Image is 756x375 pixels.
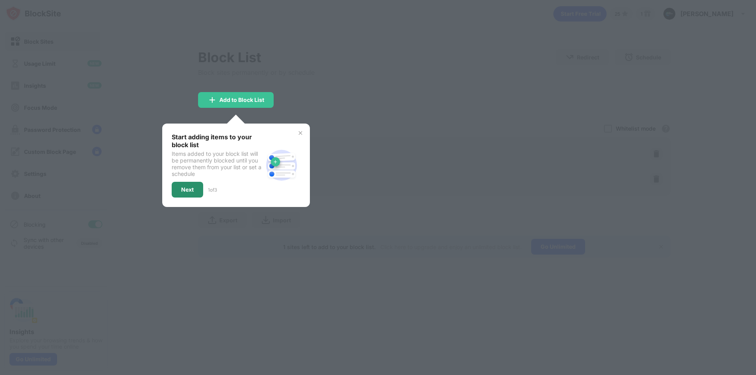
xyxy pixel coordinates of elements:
div: Items added to your block list will be permanently blocked until you remove them from your list o... [172,150,263,177]
div: 1 of 3 [208,187,217,193]
div: Add to Block List [219,97,264,103]
img: block-site.svg [263,146,300,184]
div: Next [181,187,194,193]
img: x-button.svg [297,130,304,136]
div: Start adding items to your block list [172,133,263,149]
